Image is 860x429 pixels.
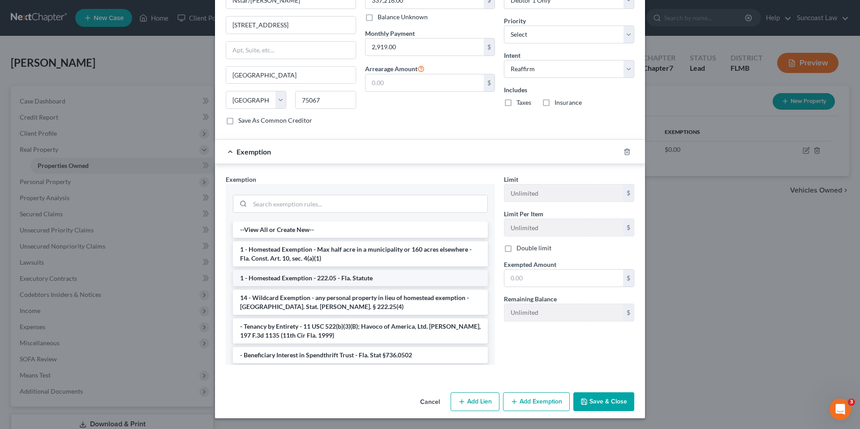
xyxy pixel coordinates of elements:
input: -- [504,184,623,202]
span: Exemption [226,176,256,183]
input: 0.00 [365,74,484,91]
li: - Tenancy by Entirety - 11 USC 522(b)(3)(B); Havoco of America, Ltd. [PERSON_NAME], 197 F.3d 1135... [233,318,488,343]
div: $ [623,219,634,236]
span: Limit [504,176,518,183]
label: Includes [504,85,634,94]
input: -- [504,304,623,321]
li: --View All or Create New-- [233,222,488,238]
li: 1 - Homestead Exemption - 222.05 - Fla. Statute [233,270,488,286]
li: 1 - Homestead Exemption - Max half acre in a municipality or 160 acres elsewhere - Fla. Const. Ar... [233,241,488,266]
label: Intent [504,51,520,60]
div: $ [623,304,634,321]
input: Enter address... [226,17,356,34]
input: Enter zip... [295,91,356,109]
li: 14 - Wildcard Exemption - any personal property in lieu of homestead exemption - [GEOGRAPHIC_DATA... [233,290,488,315]
div: $ [484,39,494,56]
button: Add Lien [451,392,499,411]
button: Add Exemption [503,392,570,411]
span: Exempted Amount [504,261,556,268]
label: Balance Unknown [378,13,428,21]
label: Taxes [516,98,531,107]
label: Monthly Payment [365,29,415,38]
label: Remaining Balance [504,294,557,304]
input: 0.00 [504,270,623,287]
li: - Beneficiary Interest in Spendthrift Trust - Fla. Stat §736.0502 [233,347,488,363]
label: Insurance [555,98,582,107]
iframe: Intercom live chat [830,399,851,420]
button: Save & Close [573,392,634,411]
input: -- [504,219,623,236]
input: Search exemption rules... [250,195,487,212]
span: 3 [848,399,855,406]
div: $ [623,184,634,202]
label: Save As Common Creditor [238,116,312,125]
span: Exemption [236,147,271,156]
input: 0.00 [365,39,484,56]
button: Cancel [413,393,447,411]
input: Enter city... [226,67,356,84]
label: Arrearage Amount [365,63,425,74]
div: $ [484,74,494,91]
input: Apt, Suite, etc... [226,42,356,59]
span: Priority [504,17,526,25]
label: Double limit [516,244,551,253]
label: Limit Per Item [504,209,543,219]
div: $ [623,270,634,287]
